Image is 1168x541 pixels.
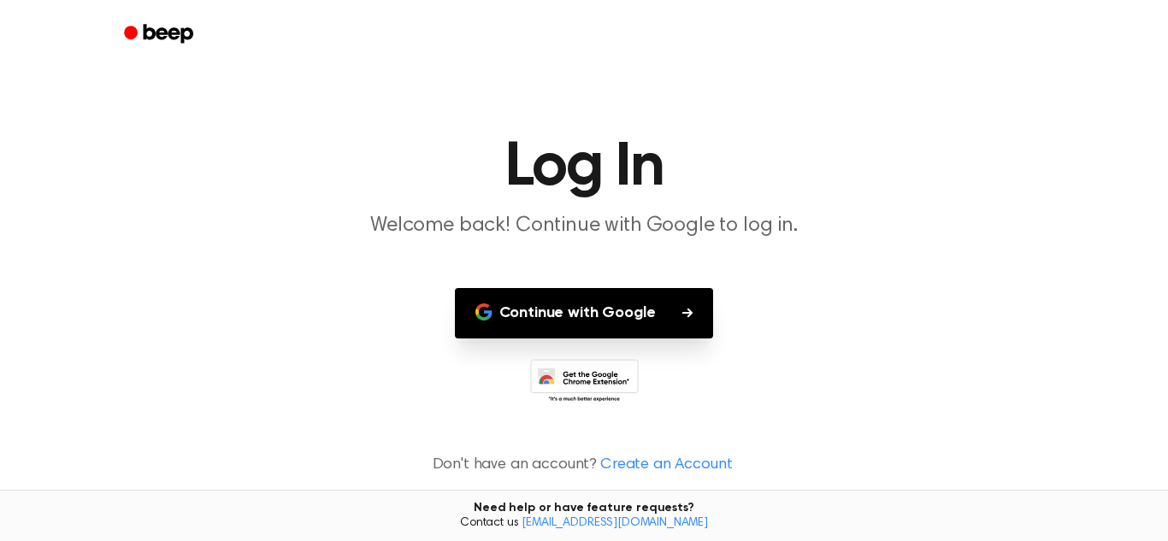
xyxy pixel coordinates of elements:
[522,517,708,529] a: [EMAIL_ADDRESS][DOMAIN_NAME]
[256,212,912,240] p: Welcome back! Continue with Google to log in.
[21,454,1147,477] p: Don't have an account?
[600,454,732,477] a: Create an Account
[10,516,1158,532] span: Contact us
[112,18,209,51] a: Beep
[146,137,1022,198] h1: Log In
[455,288,714,338] button: Continue with Google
